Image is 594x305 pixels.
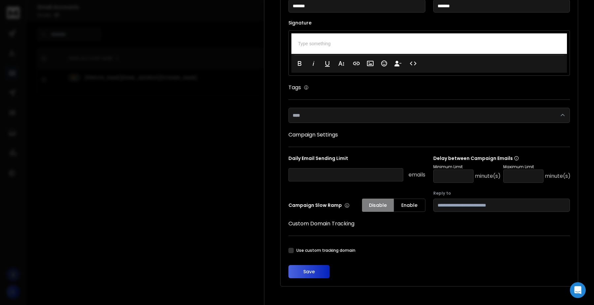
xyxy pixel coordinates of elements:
h1: Tags [288,84,301,92]
p: Campaign Slow Ramp [288,202,349,209]
button: Emoticons [378,57,390,70]
p: Delay between Campaign Emails [433,155,571,162]
label: Reply to [433,191,570,196]
button: Bold (⌘B) [293,57,306,70]
button: Insert Image (⌘P) [364,57,377,70]
button: More Text [335,57,347,70]
p: Minimum Limit [433,164,501,170]
p: Daily Email Sending Limit [288,155,425,164]
p: minute(s) [545,172,571,180]
button: Save [288,265,330,278]
div: Open Intercom Messenger [570,282,586,298]
button: Enable [394,199,425,212]
button: Italic (⌘I) [307,57,320,70]
h1: Campaign Settings [288,131,570,139]
label: Signature [288,20,570,25]
button: Disable [362,199,394,212]
button: Underline (⌘U) [321,57,334,70]
p: emails [409,171,425,179]
label: Use custom tracking domain [296,248,355,253]
h1: Custom Domain Tracking [288,220,570,228]
p: minute(s) [475,172,501,180]
p: Maximum Limit [503,164,571,170]
button: Code View [407,57,419,70]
